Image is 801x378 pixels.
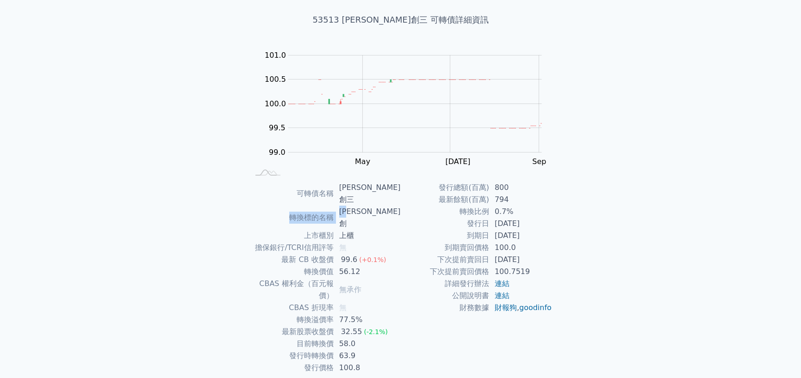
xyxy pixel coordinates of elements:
[334,230,401,242] td: 上櫃
[339,303,347,312] span: 無
[249,230,334,242] td: 上市櫃別
[401,278,489,290] td: 詳細發行辦法
[288,80,541,128] g: Series
[401,290,489,302] td: 公開說明書
[269,148,286,157] tspan: 99.0
[755,334,801,378] div: 聊天小工具
[249,278,334,302] td: CBAS 權利金（百元報價）
[249,326,334,338] td: 最新股票收盤價
[249,266,334,278] td: 轉換價值
[249,206,334,230] td: 轉換標的名稱
[489,242,553,254] td: 100.0
[334,182,401,206] td: [PERSON_NAME]創三
[495,303,517,312] a: 財報狗
[334,338,401,350] td: 58.0
[249,254,334,266] td: 最新 CB 收盤價
[259,51,555,166] g: Chart
[401,218,489,230] td: 發行日
[334,266,401,278] td: 56.12
[489,230,553,242] td: [DATE]
[238,13,564,26] h1: 53513 [PERSON_NAME]創三 可轉債詳細資訊
[359,256,386,263] span: (+0.1%)
[269,123,286,132] tspan: 99.5
[249,242,334,254] td: 擔保銀行/TCRI信用評等
[265,99,286,108] tspan: 100.0
[401,266,489,278] td: 下次提前賣回價格
[401,230,489,242] td: 到期日
[401,182,489,194] td: 發行總額(百萬)
[445,157,470,166] tspan: [DATE]
[401,206,489,218] td: 轉換比例
[401,194,489,206] td: 最新餘額(百萬)
[249,350,334,362] td: 發行時轉換價
[401,254,489,266] td: 下次提前賣回日
[249,302,334,314] td: CBAS 折現率
[364,328,388,335] span: (-2.1%)
[334,206,401,230] td: [PERSON_NAME]創
[249,314,334,326] td: 轉換溢價率
[334,314,401,326] td: 77.5%
[489,218,553,230] td: [DATE]
[334,350,401,362] td: 63.9
[339,243,347,252] span: 無
[339,326,364,338] div: 32.55
[489,266,553,278] td: 100.7519
[249,362,334,374] td: 發行價格
[489,182,553,194] td: 800
[265,51,286,60] tspan: 101.0
[334,362,401,374] td: 100.8
[355,157,370,166] tspan: May
[265,75,286,84] tspan: 100.5
[532,157,546,166] tspan: Sep
[489,254,553,266] td: [DATE]
[249,338,334,350] td: 目前轉換價
[339,285,361,294] span: 無承作
[755,334,801,378] iframe: Chat Widget
[401,302,489,314] td: 財務數據
[401,242,489,254] td: 到期賣回價格
[495,291,509,300] a: 連結
[489,194,553,206] td: 794
[339,254,360,266] div: 99.6
[249,182,334,206] td: 可轉債名稱
[489,206,553,218] td: 0.7%
[495,279,509,288] a: 連結
[489,302,553,314] td: ,
[519,303,552,312] a: goodinfo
